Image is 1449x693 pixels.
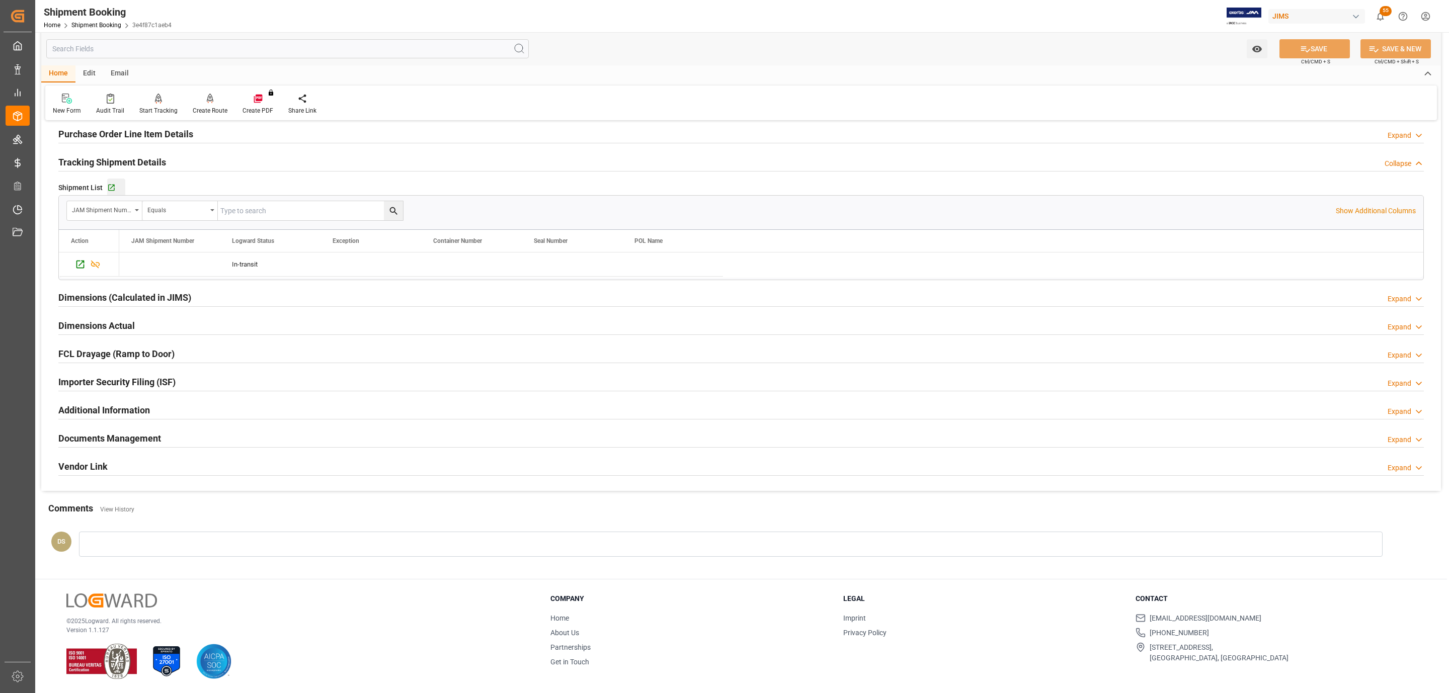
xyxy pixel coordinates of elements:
div: Press SPACE to select this row. [59,252,119,277]
h2: Documents Management [58,431,161,445]
div: Expand [1388,322,1411,332]
div: Expand [1388,435,1411,445]
div: New Form [53,106,81,115]
h2: Purchase Order Line Item Details [58,127,193,141]
h3: Legal [843,593,1123,604]
div: Expand [1388,463,1411,473]
a: Get in Touch [550,658,589,666]
a: Imprint [843,614,866,622]
button: SAVE [1279,39,1350,58]
div: Equals [147,203,207,215]
div: Home [41,65,75,82]
button: search button [384,201,403,220]
div: Action [71,237,89,244]
h2: Comments [48,501,93,515]
span: DS [57,538,65,545]
img: ISO 9001 & ISO 14001 Certification [66,644,137,679]
a: About Us [550,629,579,637]
div: Email [103,65,136,82]
p: Show Additional Columns [1336,206,1416,216]
p: © 2025 Logward. All rights reserved. [66,617,525,626]
div: JAM Shipment Number [72,203,131,215]
h2: Importer Security Filing (ISF) [58,375,176,389]
button: show 55 new notifications [1369,5,1392,28]
span: Shipment List [58,183,103,193]
input: Type to search [218,201,403,220]
div: Expand [1388,294,1411,304]
button: Help Center [1392,5,1414,28]
span: Ctrl/CMD + Shift + S [1375,58,1419,65]
div: Shipment Booking [44,5,172,20]
div: Share Link [288,106,316,115]
h3: Contact [1136,593,1416,604]
a: Home [550,614,569,622]
span: JAM Shipment Number [131,237,194,244]
span: Seal Number [534,237,568,244]
span: Container Number [433,237,482,244]
button: JIMS [1268,7,1369,26]
h2: Dimensions Actual [58,319,135,332]
img: ISO 27001 Certification [149,644,184,679]
button: SAVE & NEW [1360,39,1431,58]
div: Expand [1388,130,1411,141]
div: Expand [1388,406,1411,417]
a: View History [100,506,134,513]
span: Logward Status [232,237,274,244]
a: Privacy Policy [843,629,887,637]
div: In-transit [232,253,308,276]
h3: Company [550,593,831,604]
img: AICPA SOC [196,644,231,679]
div: Start Tracking [139,106,178,115]
h2: Dimensions (Calculated in JIMS) [58,291,191,304]
h2: Additional Information [58,403,150,417]
button: open menu [67,201,142,220]
span: Exception [333,237,359,244]
span: [EMAIL_ADDRESS][DOMAIN_NAME] [1150,613,1261,624]
div: Press SPACE to select this row. [119,252,723,277]
img: Exertis%20JAM%20-%20Email%20Logo.jpg_1722504956.jpg [1227,8,1261,25]
img: Logward Logo [66,593,157,608]
div: Edit [75,65,103,82]
div: JIMS [1268,9,1365,24]
div: Collapse [1385,158,1411,169]
h2: Vendor Link [58,460,108,473]
span: Ctrl/CMD + S [1301,58,1330,65]
button: open menu [142,201,218,220]
span: 55 [1380,6,1392,16]
span: POL Name [634,237,663,244]
a: Partnerships [550,643,591,651]
div: Create Route [193,106,227,115]
div: Expand [1388,378,1411,389]
input: Search Fields [46,39,529,58]
h2: FCL Drayage (Ramp to Door) [58,347,175,361]
p: Version 1.1.127 [66,626,525,635]
div: Audit Trail [96,106,124,115]
button: open menu [1247,39,1267,58]
a: Home [44,22,60,29]
span: [STREET_ADDRESS], [GEOGRAPHIC_DATA], [GEOGRAPHIC_DATA] [1150,642,1289,663]
h2: Tracking Shipment Details [58,155,166,169]
div: Expand [1388,350,1411,361]
a: Shipment Booking [71,22,121,29]
span: [PHONE_NUMBER] [1150,628,1209,638]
